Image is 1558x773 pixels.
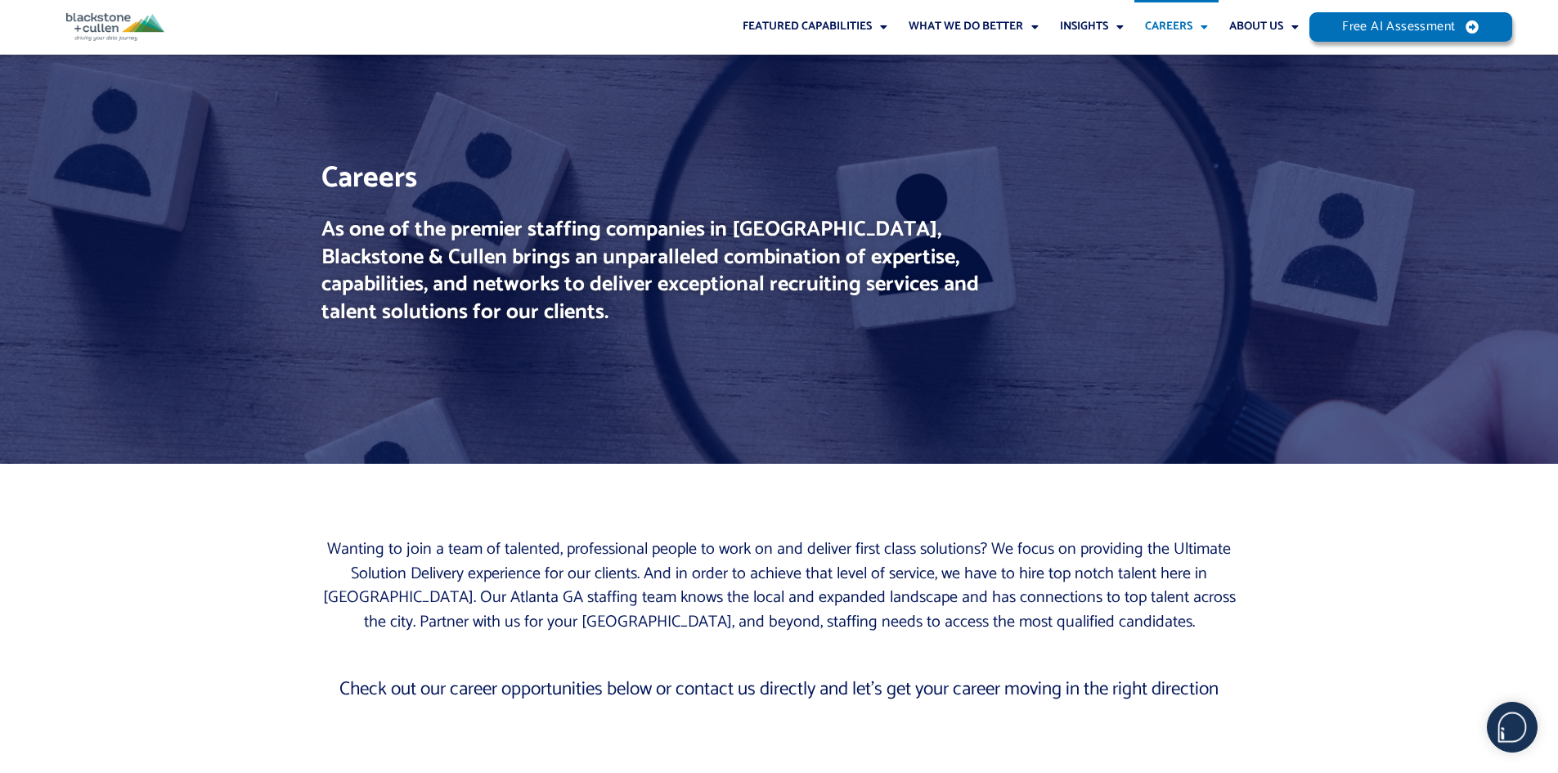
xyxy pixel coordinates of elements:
p: Wanting to join a team of talented, professional people to work on and deliver first class soluti... [321,537,1237,635]
h2: As one of the premier staffing companies in [GEOGRAPHIC_DATA], Blackstone & Cullen brings an unpa... [321,216,988,326]
a: Free AI Assessment [1309,12,1512,42]
img: users%2F5SSOSaKfQqXq3cFEnIZRYMEs4ra2%2Fmedia%2Fimages%2F-Bulle%20blanche%20sans%20fond%20%2B%20ma... [1488,703,1537,752]
p: Check out our career opportunities below or contact us directly and let’s get your career moving ... [321,677,1237,702]
h1: Careers [321,158,988,199]
span: Free AI Assessment [1342,20,1455,34]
